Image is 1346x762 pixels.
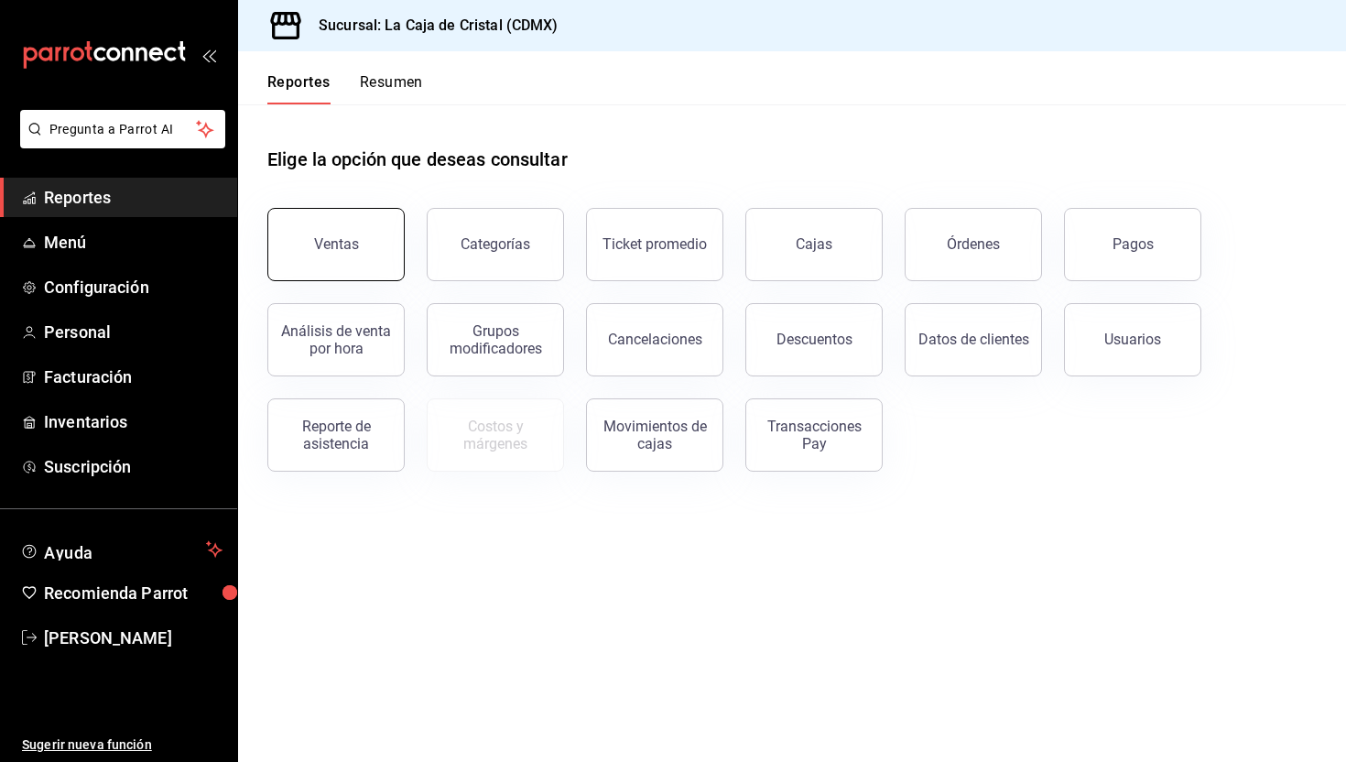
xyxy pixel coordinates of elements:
[439,418,552,452] div: Costos y márgenes
[267,146,568,173] h1: Elige la opción que deseas consultar
[918,331,1029,348] div: Datos de clientes
[279,322,393,357] div: Análisis de venta por hora
[745,398,883,472] button: Transacciones Pay
[49,120,197,139] span: Pregunta a Parrot AI
[947,235,1000,253] div: Órdenes
[602,235,707,253] div: Ticket promedio
[745,303,883,376] button: Descuentos
[20,110,225,148] button: Pregunta a Parrot AI
[586,208,723,281] button: Ticket promedio
[267,73,331,104] button: Reportes
[439,322,552,357] div: Grupos modificadores
[360,73,423,104] button: Resumen
[586,398,723,472] button: Movimientos de cajas
[608,331,702,348] div: Cancelaciones
[279,418,393,452] div: Reporte de asistencia
[427,303,564,376] button: Grupos modificadores
[905,208,1042,281] button: Órdenes
[427,398,564,472] button: Contrata inventarios para ver este reporte
[44,185,223,210] span: Reportes
[44,365,223,389] span: Facturación
[44,581,223,605] span: Recomienda Parrot
[44,409,223,434] span: Inventarios
[44,626,223,650] span: [PERSON_NAME]
[905,303,1042,376] button: Datos de clientes
[201,48,216,62] button: open_drawer_menu
[267,73,423,104] div: navigation tabs
[314,235,359,253] div: Ventas
[44,454,223,479] span: Suscripción
[44,230,223,255] span: Menú
[304,15,559,37] h3: Sucursal: La Caja de Cristal (CDMX)
[757,418,871,452] div: Transacciones Pay
[13,133,225,152] a: Pregunta a Parrot AI
[776,331,852,348] div: Descuentos
[267,208,405,281] button: Ventas
[1064,208,1201,281] button: Pagos
[1104,331,1161,348] div: Usuarios
[598,418,711,452] div: Movimientos de cajas
[44,275,223,299] span: Configuración
[1113,235,1154,253] div: Pagos
[267,303,405,376] button: Análisis de venta por hora
[796,234,833,256] div: Cajas
[586,303,723,376] button: Cancelaciones
[44,320,223,344] span: Personal
[745,208,883,281] a: Cajas
[461,235,530,253] div: Categorías
[427,208,564,281] button: Categorías
[1064,303,1201,376] button: Usuarios
[267,398,405,472] button: Reporte de asistencia
[44,539,199,561] span: Ayuda
[22,735,223,755] span: Sugerir nueva función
